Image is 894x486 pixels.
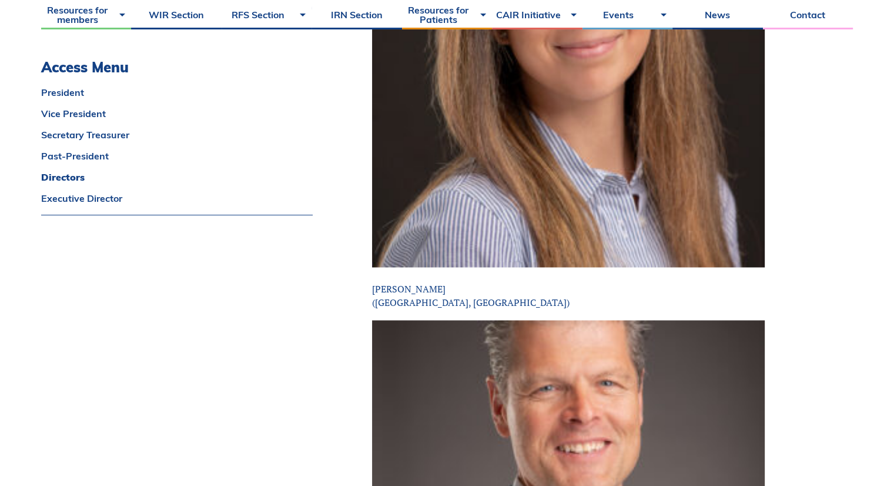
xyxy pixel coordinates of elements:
[41,59,313,76] h3: Access Menu
[41,194,313,203] a: Executive Director
[41,151,313,161] a: Past-President
[41,109,313,118] a: Vice President
[41,172,313,182] a: Directors
[41,88,313,97] a: President
[41,130,313,139] a: Secretary Treasurer
[372,282,765,308] p: [PERSON_NAME] ([GEOGRAPHIC_DATA], [GEOGRAPHIC_DATA])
